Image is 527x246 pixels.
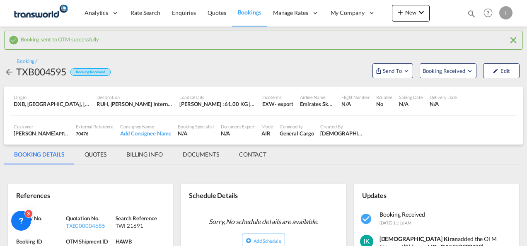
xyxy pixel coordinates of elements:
span: Rate Search [131,9,160,16]
div: DXB, Dubai International, Dubai, United Arab Emirates, Middle East, Middle East [14,100,90,108]
div: References [14,188,89,202]
div: N/A [178,130,214,137]
div: Destination [97,94,173,100]
button: icon-pencilEdit [483,63,520,78]
div: N/A [221,130,255,137]
div: Updates [360,188,435,202]
span: Booking Received [380,211,425,218]
div: N/A [341,100,370,108]
span: Booking sent to OTM successfully [21,34,99,43]
md-tab-item: QUOTES [75,145,116,164]
img: f753ae806dec11f0841701cdfdf085c0.png [12,4,68,22]
md-pagination-wrapper: Use the left and right arrow keys to navigate between tabs [4,145,276,164]
div: Schedule Details [187,188,262,202]
span: Quotation No. [66,215,99,222]
span: Manage Rates [273,9,308,17]
div: TWI 21691 [116,222,163,229]
span: Help [481,6,495,20]
div: No [376,100,392,108]
div: TXB004595 [16,65,66,78]
div: I [499,6,512,19]
div: Flight Number [341,94,370,100]
md-icon: icon-pencil [493,68,498,74]
div: Consignee Name [120,123,171,130]
md-icon: icon-chevron-down [416,7,426,17]
div: Mode [261,123,273,130]
span: Quotes [208,9,226,16]
span: New [395,9,426,16]
div: N/A [399,100,423,108]
md-tab-item: DOCUMENTS [173,145,229,164]
div: Sailing Date [399,94,423,100]
div: N/A [430,100,457,108]
div: Rollable [376,94,392,100]
div: [PERSON_NAME] [14,130,69,137]
div: Irishi Kiran [320,130,363,137]
div: Booking / [17,58,37,65]
div: Help [481,6,499,21]
div: Emirates SkyCargo [300,100,335,108]
button: Open demo menu [420,63,476,78]
md-icon: icon-checkbox-marked-circle [9,35,19,45]
div: Airline Name [300,94,335,100]
button: Open demo menu [372,63,413,78]
div: Load Details [179,94,256,100]
span: Booking Received [423,67,466,75]
span: Booking ID [16,238,42,245]
div: - export [275,100,293,108]
md-icon: icon-magnify [467,9,476,18]
span: My Company [331,9,365,17]
md-icon: icon-plus 400-fg [395,7,405,17]
div: [PERSON_NAME] : 61.00 KG | Volumetric Wt : 61.00 KG | Chargeable Wt : 61.00 KG [179,100,256,108]
md-icon: icon-checkbox-marked-circle [360,212,373,226]
span: Analytics [85,9,108,17]
div: icon-arrow-left [4,65,16,78]
span: APPAREL FZCO [56,130,88,137]
span: OTM Shipment ID [66,238,109,245]
md-icon: icon-arrow-left [4,67,14,77]
span: [DATE] 11:16 AM [380,220,412,225]
span: Add Schedule [254,238,281,244]
div: Add Consignee Name [120,130,171,137]
div: RUH, King Khaled International, Riyadh, Saudi Arabia, Middle East, Middle East [97,100,173,108]
span: Send To [382,67,403,75]
div: N/A [16,222,64,229]
span: 70476 [76,131,88,136]
div: Booking Received [70,68,110,76]
div: Document Expert [221,123,255,130]
div: Origin [14,94,90,100]
span: Inquiry No. [16,215,42,222]
strong: [DEMOGRAPHIC_DATA] Kiran [380,235,458,242]
span: Bookings [238,9,261,16]
div: AIR [261,130,273,137]
div: Commodity [280,123,314,130]
span: Enquiries [172,9,196,16]
md-icon: icon-plus-circle [246,238,251,244]
div: icon-magnify [467,9,476,22]
md-tab-item: CONTACT [229,145,276,164]
div: General Cargo [280,130,314,137]
div: Customer [14,123,69,130]
div: Booking Specialist [178,123,214,130]
div: External Reference [76,123,114,130]
div: TXB000004685 [66,222,114,229]
div: Delivery Date [430,94,457,100]
div: Incoterms [262,94,293,100]
span: Search Reference [116,215,157,222]
md-icon: icon-close [508,35,518,45]
div: Created By [320,123,363,130]
md-tab-item: BOOKING DETAILS [4,145,75,164]
md-tab-item: BILLING INFO [116,145,173,164]
div: EXW [262,100,275,108]
span: HAWB [116,238,132,245]
button: icon-plus 400-fgNewicon-chevron-down [392,5,430,22]
span: Sorry, No schedule details are available. [205,214,322,229]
